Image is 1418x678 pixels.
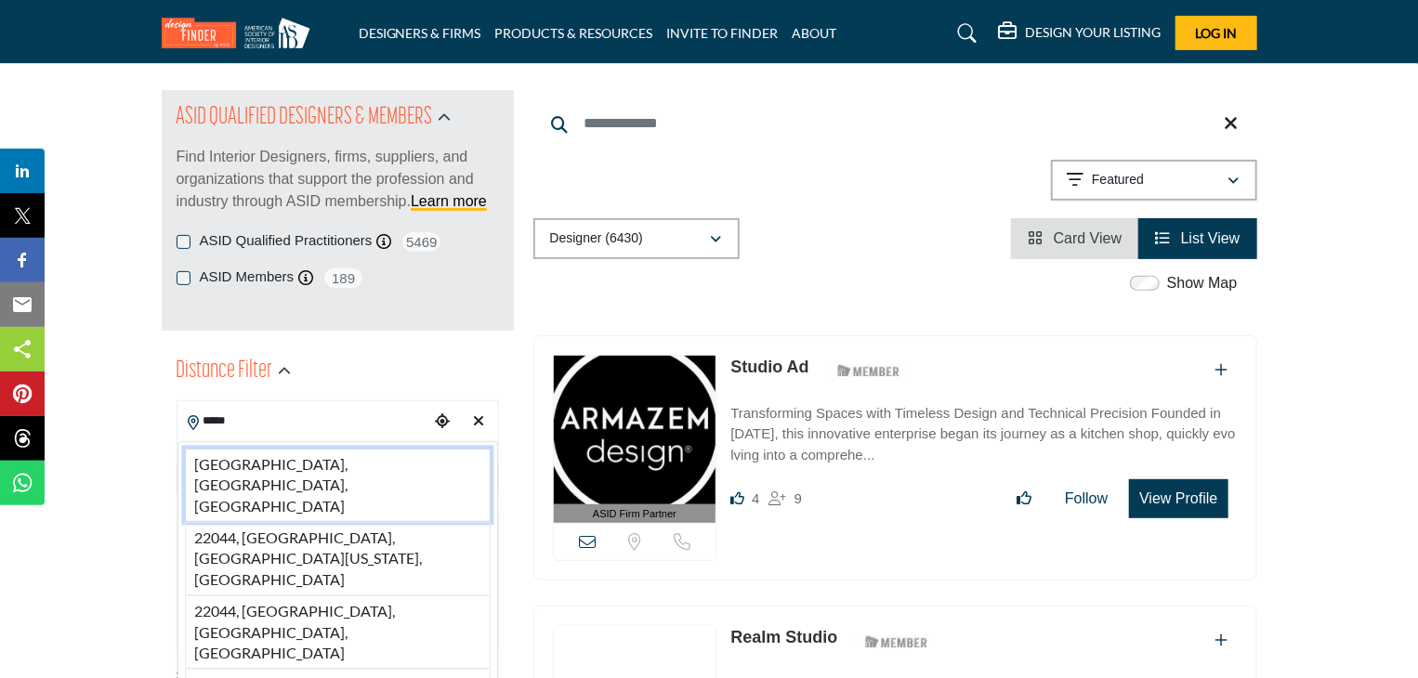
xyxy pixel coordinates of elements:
[1053,480,1120,517] button: Follow
[730,358,808,376] a: Studio Ad
[177,235,190,249] input: ASID Qualified Practitioners checkbox
[185,449,491,522] li: [GEOGRAPHIC_DATA], [GEOGRAPHIC_DATA], [GEOGRAPHIC_DATA]
[533,101,1257,146] input: Search Keyword
[730,355,808,380] p: Studio Ad
[162,18,320,48] img: Site Logo
[1054,230,1123,246] span: Card View
[1051,160,1257,201] button: Featured
[1129,479,1228,518] button: View Profile
[428,402,456,442] div: Choose your current location
[177,146,499,213] p: Find Interior Designers, firms, suppliers, and organizations that support the profession and indu...
[593,506,676,522] span: ASID Firm Partner
[730,628,837,646] a: Realm Studio
[752,490,759,506] span: 4
[939,19,989,48] a: Search
[667,25,779,41] a: INVITE TO FINDER
[533,218,740,259] button: Designer (6430)
[730,392,1237,466] a: Transforming Spaces with Timeless Design and Technical Precision Founded in [DATE], this innovati...
[1167,272,1238,294] label: Show Map
[827,359,911,383] img: ASID Members Badge Icon
[999,22,1162,45] div: DESIGN YOUR LISTING
[185,522,491,595] li: 22044, [GEOGRAPHIC_DATA], [GEOGRAPHIC_DATA][US_STATE], [GEOGRAPHIC_DATA]
[1092,171,1144,189] p: Featured
[177,101,433,135] h2: ASID QUALIFIED DESIGNERS & MEMBERS
[730,403,1237,466] p: Transforming Spaces with Timeless Design and Technical Precision Founded in [DATE], this innovati...
[794,490,802,506] span: 9
[1026,24,1162,41] h5: DESIGN YOUR LISTING
[200,267,295,288] label: ASID Members
[1138,218,1256,259] li: List View
[769,488,802,510] div: Followers
[1028,230,1122,246] a: View Card
[466,402,493,442] div: Clear search location
[200,230,373,252] label: ASID Qualified Practitioners
[1155,230,1240,246] a: View List
[1175,16,1257,50] button: Log In
[1004,480,1044,517] button: Like listing
[495,25,653,41] a: PRODUCTS & RESOURCES
[177,355,273,388] h2: Distance Filter
[411,193,487,209] a: Learn more
[554,356,716,524] a: ASID Firm Partner
[1215,362,1228,378] a: Add To List
[730,491,744,505] i: Likes
[1011,218,1138,259] li: Card View
[1215,632,1228,648] a: Add To List
[550,229,643,248] p: Designer (6430)
[1195,25,1237,41] span: Log In
[185,595,491,669] li: 22044, [GEOGRAPHIC_DATA], [GEOGRAPHIC_DATA], [GEOGRAPHIC_DATA]
[1181,230,1241,246] span: List View
[730,625,837,650] p: Realm Studio
[359,25,481,41] a: DESIGNERS & FIRMS
[793,25,837,41] a: ABOUT
[177,271,190,285] input: ASID Members checkbox
[554,356,716,504] img: Studio Ad
[855,630,939,653] img: ASID Members Badge Icon
[400,230,442,254] span: 5469
[322,267,364,290] span: 189
[177,403,428,439] input: Search Location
